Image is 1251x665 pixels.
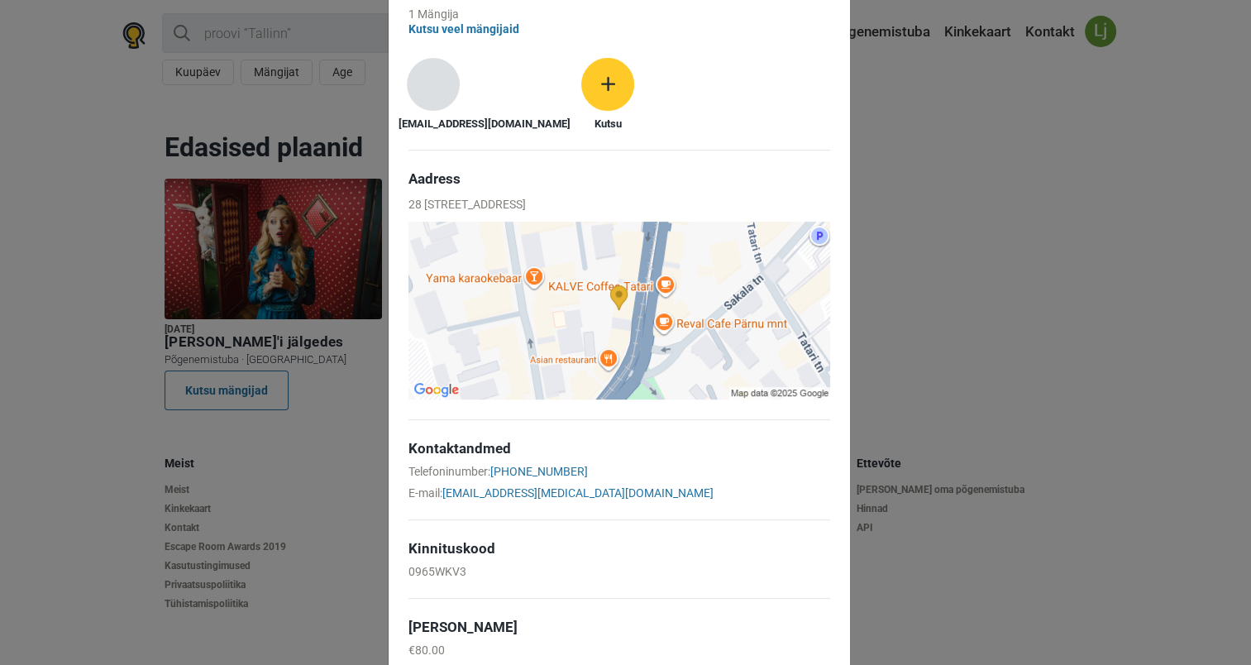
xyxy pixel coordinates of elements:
[408,465,830,478] p: Telefoninumber:
[573,117,642,131] div: Kutsu
[408,643,830,657] p: €80.00
[408,440,830,457] div: Kontaktandmed
[490,465,588,478] a: [PHONE_NUMBER]
[408,565,830,578] p: 0965WKV3
[408,195,830,213] p: 28 [STREET_ADDRESS]
[408,170,830,187] div: Aadress
[399,117,571,131] div: [EMAIL_ADDRESS][DOMAIN_NAME]
[408,540,830,557] div: Kinnituskood
[408,7,830,21] p: 1 Mängija
[408,619,830,635] h5: [PERSON_NAME]
[442,486,714,500] a: [EMAIL_ADDRESS][MEDICAL_DATA][DOMAIN_NAME]
[408,22,519,36] a: Kutsu veel mängijaid
[408,486,830,500] p: E-mail:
